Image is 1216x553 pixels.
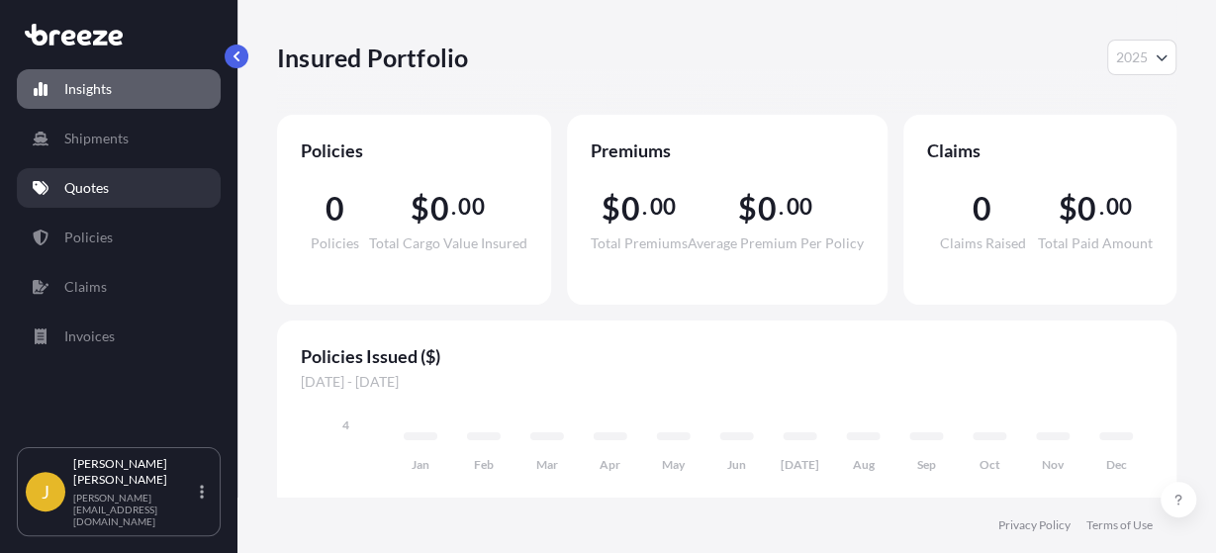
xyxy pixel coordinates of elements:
[342,417,349,432] tspan: 4
[1086,517,1153,533] a: Terms of Use
[301,138,527,162] span: Policies
[738,193,757,225] span: $
[939,236,1025,250] span: Claims Raised
[73,492,196,527] p: [PERSON_NAME][EMAIL_ADDRESS][DOMAIN_NAME]
[17,267,221,307] a: Claims
[917,457,936,472] tspan: Sep
[64,228,113,247] p: Policies
[649,199,675,215] span: 00
[786,199,811,215] span: 00
[927,138,1154,162] span: Claims
[1038,236,1153,250] span: Total Paid Amount
[64,129,129,148] p: Shipments
[458,199,484,215] span: 00
[1077,193,1096,225] span: 0
[1107,40,1176,75] button: Year Selector
[17,317,221,356] a: Invoices
[301,344,1153,368] span: Policies Issued ($)
[662,457,686,472] tspan: May
[64,79,112,99] p: Insights
[411,193,429,225] span: $
[17,218,221,257] a: Policies
[301,372,1153,392] span: [DATE] - [DATE]
[1106,457,1127,472] tspan: Dec
[412,457,429,472] tspan: Jan
[474,457,494,472] tspan: Feb
[757,193,776,225] span: 0
[600,457,620,472] tspan: Apr
[17,69,221,109] a: Insights
[17,168,221,208] a: Quotes
[326,193,344,225] span: 0
[1106,199,1132,215] span: 00
[64,277,107,297] p: Claims
[64,326,115,346] p: Invoices
[277,42,468,73] p: Insured Portfolio
[1059,193,1077,225] span: $
[973,193,991,225] span: 0
[779,199,784,215] span: .
[429,193,448,225] span: 0
[73,456,196,488] p: [PERSON_NAME] [PERSON_NAME]
[42,482,49,502] span: J
[852,457,875,472] tspan: Aug
[998,517,1071,533] a: Privacy Policy
[536,457,558,472] tspan: Mar
[369,236,527,250] span: Total Cargo Value Insured
[64,178,109,198] p: Quotes
[1098,199,1103,215] span: .
[642,199,647,215] span: .
[980,457,1000,472] tspan: Oct
[1116,47,1148,67] span: 2025
[311,236,359,250] span: Policies
[17,119,221,158] a: Shipments
[620,193,639,225] span: 0
[1042,457,1065,472] tspan: Nov
[591,138,864,162] span: Premiums
[727,457,746,472] tspan: Jun
[602,193,620,225] span: $
[451,199,456,215] span: .
[591,236,688,250] span: Total Premiums
[688,236,864,250] span: Average Premium Per Policy
[781,457,819,472] tspan: [DATE]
